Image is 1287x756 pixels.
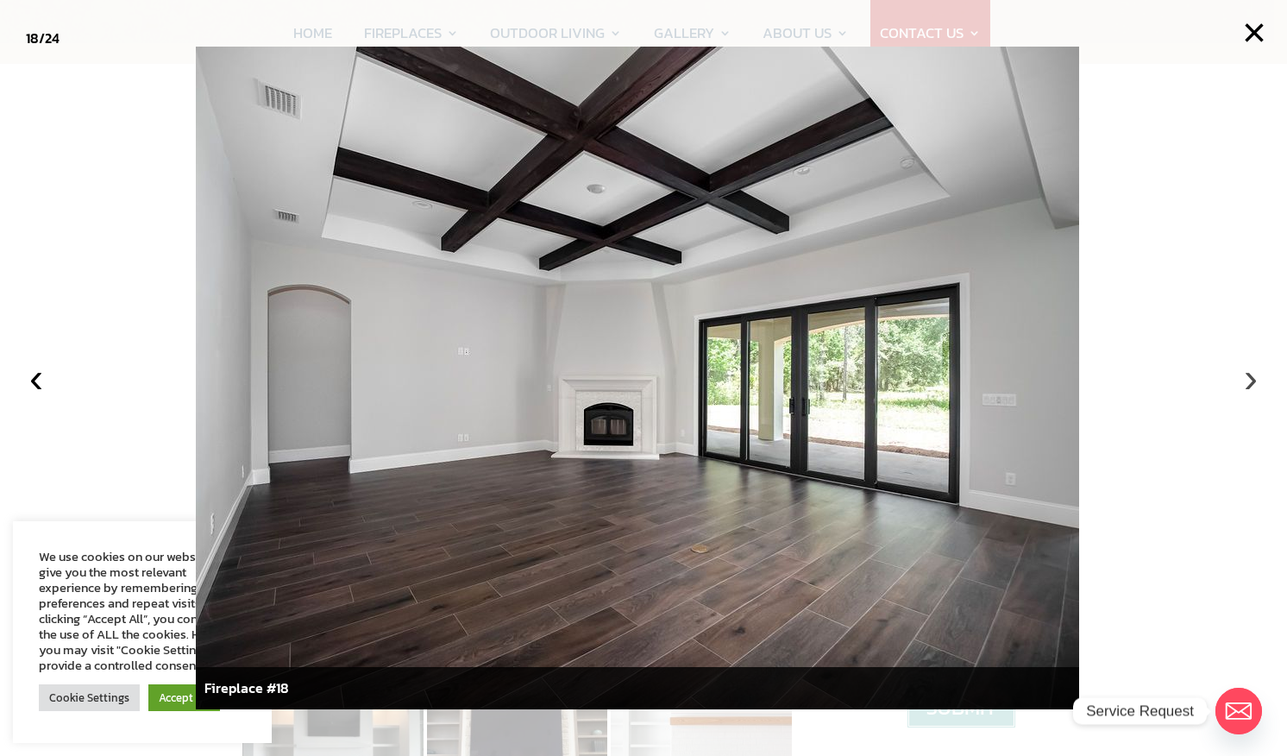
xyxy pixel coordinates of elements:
[196,667,1079,709] div: Fireplace #18
[1235,14,1273,52] button: ×
[39,684,140,711] a: Cookie Settings
[17,359,55,397] button: ‹
[26,28,39,48] span: 18
[148,684,220,711] a: Accept All
[1232,359,1270,397] button: ›
[39,549,246,673] div: We use cookies on our website to give you the most relevant experience by remembering your prefer...
[196,47,1079,709] img: 10.jpg
[1215,688,1262,734] a: Email
[45,28,60,48] span: 24
[26,26,60,51] div: /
